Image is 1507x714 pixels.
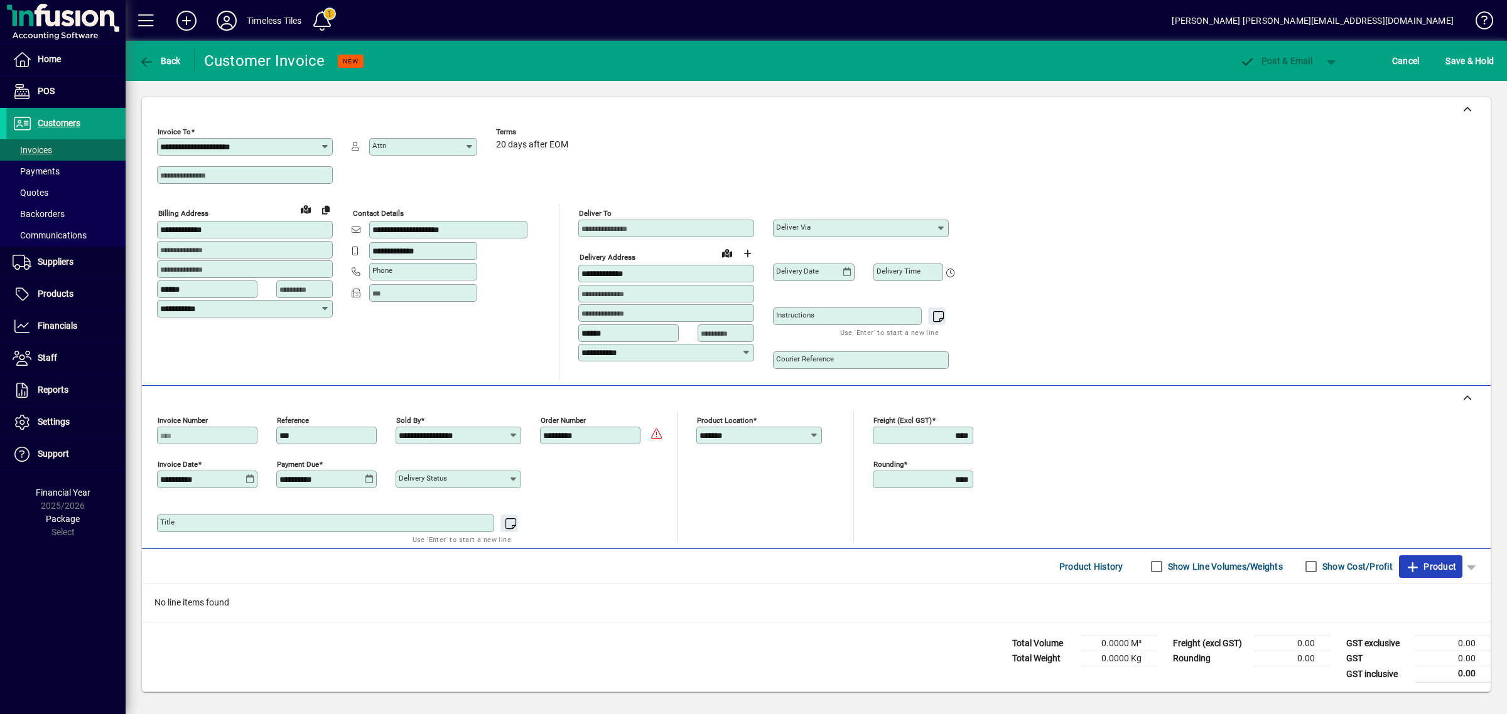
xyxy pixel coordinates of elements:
[496,128,571,136] span: Terms
[776,267,819,275] mat-label: Delivery date
[496,140,568,150] span: 20 days after EOM
[396,416,421,425] mat-label: Sold by
[6,139,126,161] a: Invoices
[1415,636,1491,651] td: 0.00
[38,353,57,363] span: Staff
[1399,555,1462,578] button: Product
[579,209,612,218] mat-label: Deliver To
[158,127,191,136] mat-label: Invoice To
[1320,560,1393,573] label: Show Cost/Profit
[1240,56,1312,66] span: ost & Email
[6,225,126,246] a: Communications
[6,279,126,310] a: Products
[38,118,80,128] span: Customers
[6,343,126,374] a: Staff
[1415,666,1491,682] td: 0.00
[1054,555,1128,578] button: Product History
[13,230,87,240] span: Communications
[142,583,1491,622] div: No line items found
[1006,636,1081,651] td: Total Volume
[6,161,126,182] a: Payments
[6,439,126,470] a: Support
[413,532,511,546] mat-hint: Use 'Enter' to start a new line
[38,54,61,64] span: Home
[6,375,126,406] a: Reports
[1340,636,1415,651] td: GST exclusive
[873,460,904,469] mat-label: Rounding
[737,243,757,264] button: Choose address
[13,145,52,155] span: Invoices
[399,474,447,482] mat-label: Delivery status
[717,243,737,263] a: View on map
[158,416,208,425] mat-label: Invoice number
[1389,50,1423,72] button: Cancel
[1255,651,1330,666] td: 0.00
[697,416,753,425] mat-label: Product location
[6,76,126,107] a: POS
[372,266,392,275] mat-label: Phone
[13,209,65,219] span: Backorders
[1255,636,1330,651] td: 0.00
[6,182,126,203] a: Quotes
[38,86,55,96] span: POS
[36,488,90,498] span: Financial Year
[1165,560,1283,573] label: Show Line Volumes/Weights
[296,199,316,219] a: View on map
[38,385,68,395] span: Reports
[158,460,198,469] mat-label: Invoice date
[776,354,834,363] mat-label: Courier Reference
[247,11,301,31] div: Timeless Tiles
[1415,651,1491,666] td: 0.00
[136,50,184,72] button: Back
[126,50,195,72] app-page-header-button: Back
[1233,50,1319,72] button: Post & Email
[207,9,247,32] button: Profile
[277,460,319,469] mat-label: Payment due
[372,141,386,150] mat-label: Attn
[1081,651,1157,666] td: 0.0000 Kg
[541,416,586,425] mat-label: Order number
[13,188,48,198] span: Quotes
[38,449,69,459] span: Support
[1445,51,1494,71] span: ave & Hold
[840,325,939,339] mat-hint: Use 'Enter' to start a new line
[776,311,814,319] mat-label: Instructions
[873,416,932,425] mat-label: Freight (excl GST)
[1445,56,1450,66] span: S
[877,267,921,275] mat-label: Delivery time
[1167,636,1255,651] td: Freight (excl GST)
[38,417,70,427] span: Settings
[1261,56,1267,66] span: P
[204,51,325,71] div: Customer Invoice
[38,289,73,299] span: Products
[776,223,811,232] mat-label: Deliver via
[6,203,126,225] a: Backorders
[6,311,126,342] a: Financials
[343,57,359,65] span: NEW
[1172,11,1454,31] div: [PERSON_NAME] [PERSON_NAME][EMAIL_ADDRESS][DOMAIN_NAME]
[6,407,126,438] a: Settings
[13,166,60,176] span: Payments
[1006,651,1081,666] td: Total Weight
[160,518,175,526] mat-label: Title
[316,200,336,220] button: Copy to Delivery address
[1392,51,1420,71] span: Cancel
[6,247,126,278] a: Suppliers
[1466,3,1491,43] a: Knowledge Base
[1340,651,1415,666] td: GST
[1167,651,1255,666] td: Rounding
[1442,50,1497,72] button: Save & Hold
[277,416,309,425] mat-label: Reference
[38,257,73,267] span: Suppliers
[1405,557,1456,577] span: Product
[1340,666,1415,682] td: GST inclusive
[46,514,80,524] span: Package
[38,321,77,331] span: Financials
[166,9,207,32] button: Add
[6,44,126,75] a: Home
[1081,636,1157,651] td: 0.0000 M³
[1059,557,1123,577] span: Product History
[139,56,181,66] span: Back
